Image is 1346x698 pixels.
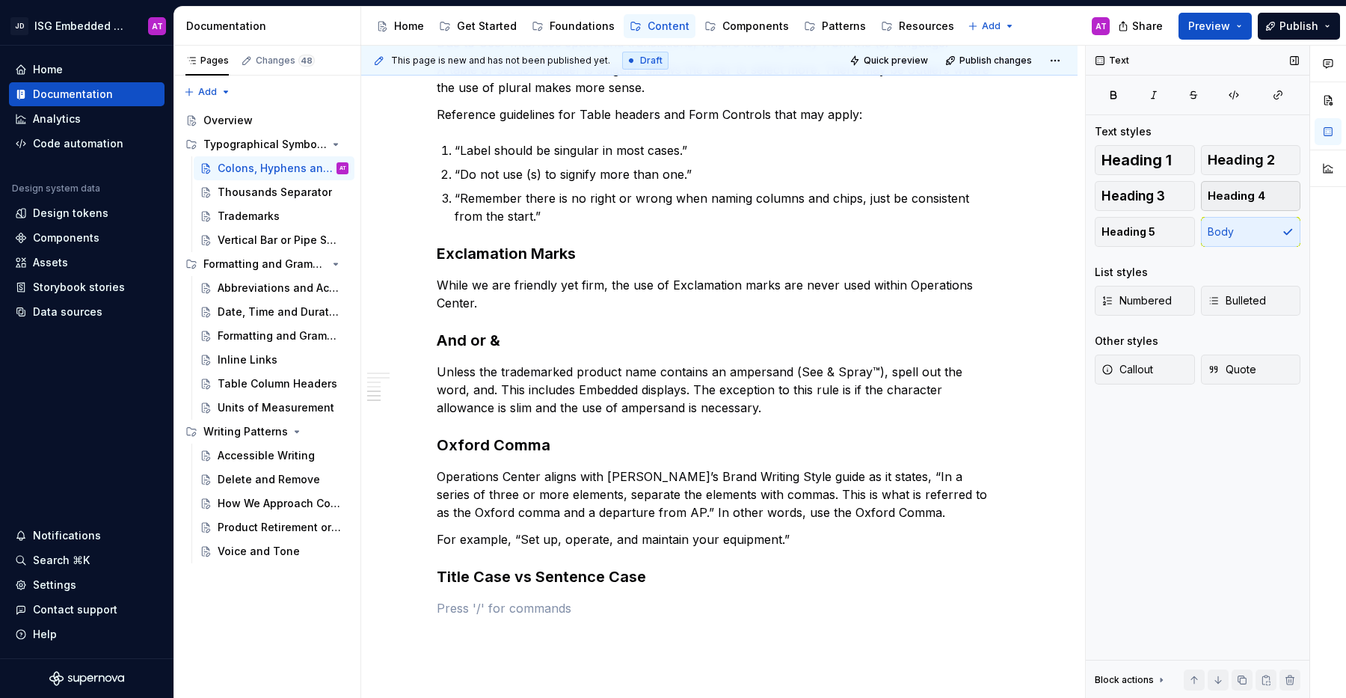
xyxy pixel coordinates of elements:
[1208,153,1275,168] span: Heading 2
[437,61,1002,97] p: A table or section header is singular allows the user to select more. There may be outliers where...
[33,528,101,543] div: Notifications
[218,496,341,511] div: How We Approach Content
[33,553,90,568] div: Search ⌘K
[218,185,332,200] div: Thousands Separator
[455,189,1002,225] p: “Remember there is no right or wrong when naming columns and chips, just be consistent from the s...
[1201,145,1301,175] button: Heading 2
[9,82,165,106] a: Documentation
[152,20,163,32] div: AT
[455,165,1002,183] p: “Do not use (s) to signify more than one.”
[1095,355,1195,385] button: Callout
[179,252,354,276] div: Formatting and Grammar
[218,281,341,296] div: Abbreviations and Acronyms
[218,544,300,559] div: Voice and Tone
[33,627,57,642] div: Help
[1258,13,1340,40] button: Publish
[194,444,354,468] a: Accessible Writing
[899,19,954,34] div: Resources
[1095,670,1167,691] div: Block actions
[437,276,1002,312] p: While we are friendly yet firm, the use of Exclamation marks are never used within Operations Cen...
[3,10,170,42] button: JDISG Embedded Design SystemAT
[391,55,610,67] span: This page is new and has not been published yet.
[218,376,337,391] div: Table Column Headers
[798,14,872,38] a: Patterns
[33,206,108,221] div: Design tokens
[339,161,346,176] div: AT
[179,108,354,563] div: Page tree
[9,132,165,156] a: Code automation
[218,352,277,367] div: Inline Links
[194,228,354,252] a: Vertical Bar or Pipe Symbol |
[1208,293,1266,308] span: Bulleted
[218,520,341,535] div: Product Retirement or Transition
[218,328,341,343] div: Formatting and Grammar
[1101,362,1153,377] span: Callout
[9,573,165,597] a: Settings
[33,62,63,77] div: Home
[218,400,334,415] div: Units of Measurement
[1095,217,1195,247] button: Heading 5
[1095,286,1195,316] button: Numbered
[394,19,424,34] div: Home
[33,280,125,295] div: Storybook stories
[194,276,354,300] a: Abbreviations and Acronyms
[49,671,124,686] svg: Supernova Logo
[179,82,236,102] button: Add
[218,304,341,319] div: Date, Time and Duration
[1110,13,1173,40] button: Share
[433,14,523,38] a: Get Started
[33,255,68,270] div: Assets
[864,55,928,67] span: Quick preview
[194,348,354,372] a: Inline Links
[437,363,1002,417] p: Unless the trademarked product name contains an ampersand (See & Spray™), spell out the word, and...
[194,300,354,324] a: Date, Time and Duration
[982,20,1001,32] span: Add
[455,141,1002,159] p: “Label should be singular in most cases.”
[9,275,165,299] a: Storybook stories
[9,598,165,622] button: Contact support
[845,50,935,71] button: Quick preview
[1132,19,1163,34] span: Share
[640,55,663,67] span: Draft
[624,14,695,38] a: Content
[437,566,1002,587] h3: Title Case vs Sentence Case
[437,435,1002,456] h3: Oxford Comma
[822,19,866,34] div: Patterns
[33,111,81,126] div: Analytics
[194,539,354,563] a: Voice and Tone
[1188,19,1230,34] span: Preview
[1208,189,1265,203] span: Heading 4
[34,19,130,34] div: ISG Embedded Design System
[218,472,320,487] div: Delete and Remove
[1201,355,1301,385] button: Quote
[33,304,102,319] div: Data sources
[1101,153,1172,168] span: Heading 1
[185,55,229,67] div: Pages
[256,55,315,67] div: Changes
[941,50,1039,71] button: Publish changes
[194,492,354,515] a: How We Approach Content
[437,330,1002,351] h3: And or &
[9,251,165,275] a: Assets
[1279,19,1318,34] span: Publish
[179,132,354,156] div: Typographical Symbols and Punctuation
[194,204,354,228] a: Trademarks
[1178,13,1252,40] button: Preview
[194,180,354,204] a: Thousands Separator
[9,524,165,548] button: Notifications
[194,156,354,180] a: Colons, Hyphens and DashesAT
[194,396,354,420] a: Units of Measurement
[12,183,100,195] div: Design system data
[1201,181,1301,211] button: Heading 4
[437,243,1002,264] h3: Exclamation Marks
[33,602,117,617] div: Contact support
[1095,145,1195,175] button: Heading 1
[203,257,327,272] div: Formatting and Grammar
[194,372,354,396] a: Table Column Headers
[963,16,1019,37] button: Add
[194,324,354,348] a: Formatting and Grammar
[9,226,165,250] a: Components
[648,19,689,34] div: Content
[9,622,165,646] button: Help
